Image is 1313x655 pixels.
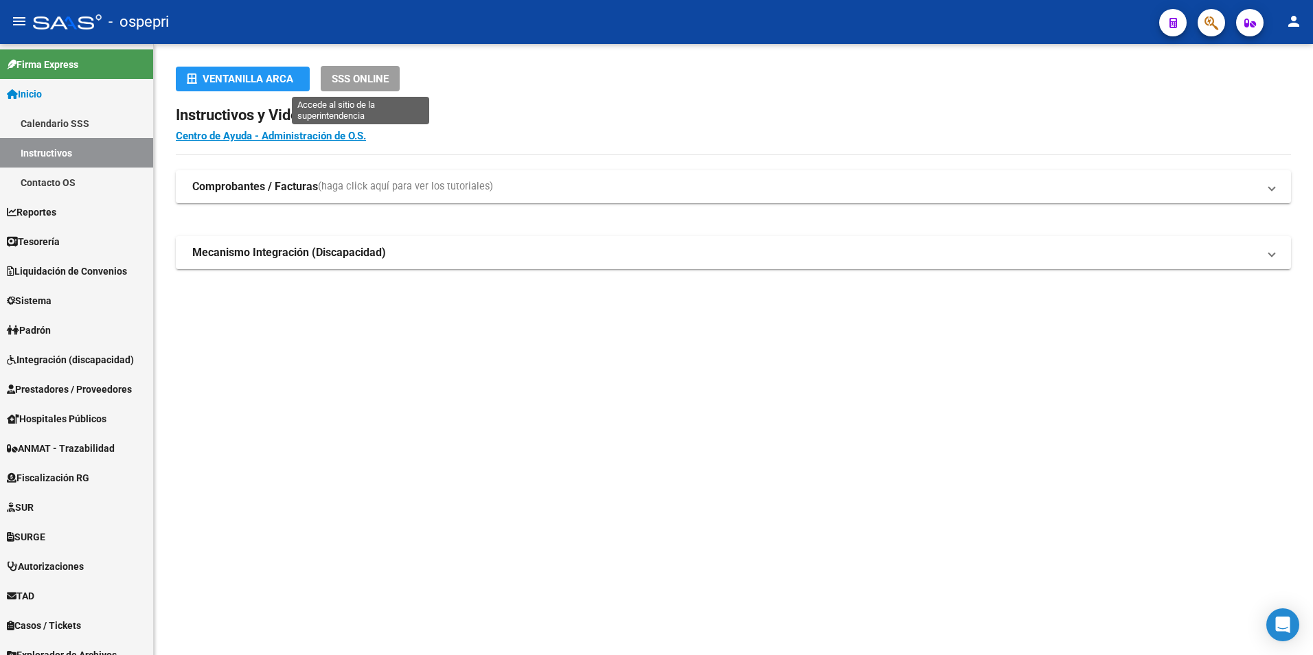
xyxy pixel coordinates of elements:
[109,7,169,37] span: - ospepri
[176,67,310,91] button: Ventanilla ARCA
[176,170,1291,203] mat-expansion-panel-header: Comprobantes / Facturas(haga click aquí para ver los tutoriales)
[7,264,127,279] span: Liquidación de Convenios
[1266,608,1299,641] div: Open Intercom Messenger
[7,205,56,220] span: Reportes
[7,500,34,515] span: SUR
[321,66,400,91] button: SSS ONLINE
[7,441,115,456] span: ANMAT - Trazabilidad
[192,179,318,194] strong: Comprobantes / Facturas
[192,245,386,260] strong: Mecanismo Integración (Discapacidad)
[11,13,27,30] mat-icon: menu
[332,73,389,85] span: SSS ONLINE
[7,323,51,338] span: Padrón
[7,618,81,633] span: Casos / Tickets
[7,234,60,249] span: Tesorería
[7,588,34,604] span: TAD
[1286,13,1302,30] mat-icon: person
[7,293,52,308] span: Sistema
[187,67,299,91] div: Ventanilla ARCA
[7,559,84,574] span: Autorizaciones
[7,352,134,367] span: Integración (discapacidad)
[7,529,45,544] span: SURGE
[7,470,89,485] span: Fiscalización RG
[176,236,1291,269] mat-expansion-panel-header: Mecanismo Integración (Discapacidad)
[7,87,42,102] span: Inicio
[7,382,132,397] span: Prestadores / Proveedores
[7,411,106,426] span: Hospitales Públicos
[176,130,366,142] a: Centro de Ayuda - Administración de O.S.
[176,102,1291,128] h2: Instructivos y Video Tutoriales SAAS
[318,179,493,194] span: (haga click aquí para ver los tutoriales)
[7,57,78,72] span: Firma Express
